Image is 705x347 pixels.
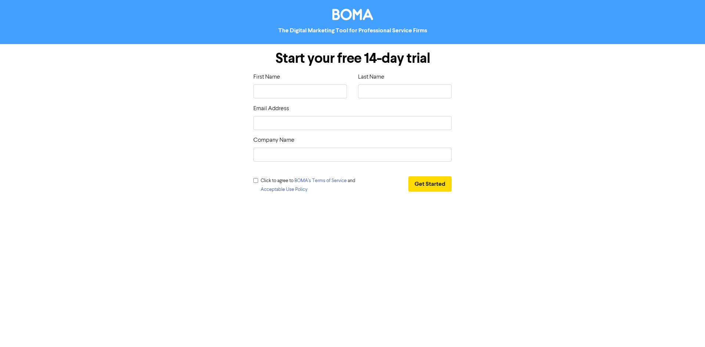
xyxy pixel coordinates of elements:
button: Get Started [408,176,452,192]
a: BOMA’s Terms of Service [294,178,347,183]
img: BOMA Logo [332,9,373,20]
label: Last Name [358,73,384,82]
h1: Start your free 14-day trial [253,50,452,67]
label: Email Address [253,104,289,113]
span: Click to agree to and [261,178,355,192]
label: Company Name [253,136,294,145]
strong: The Digital Marketing Tool for Professional Service Firms [278,27,427,34]
label: First Name [253,73,280,82]
a: Acceptable Use Policy [261,187,307,192]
